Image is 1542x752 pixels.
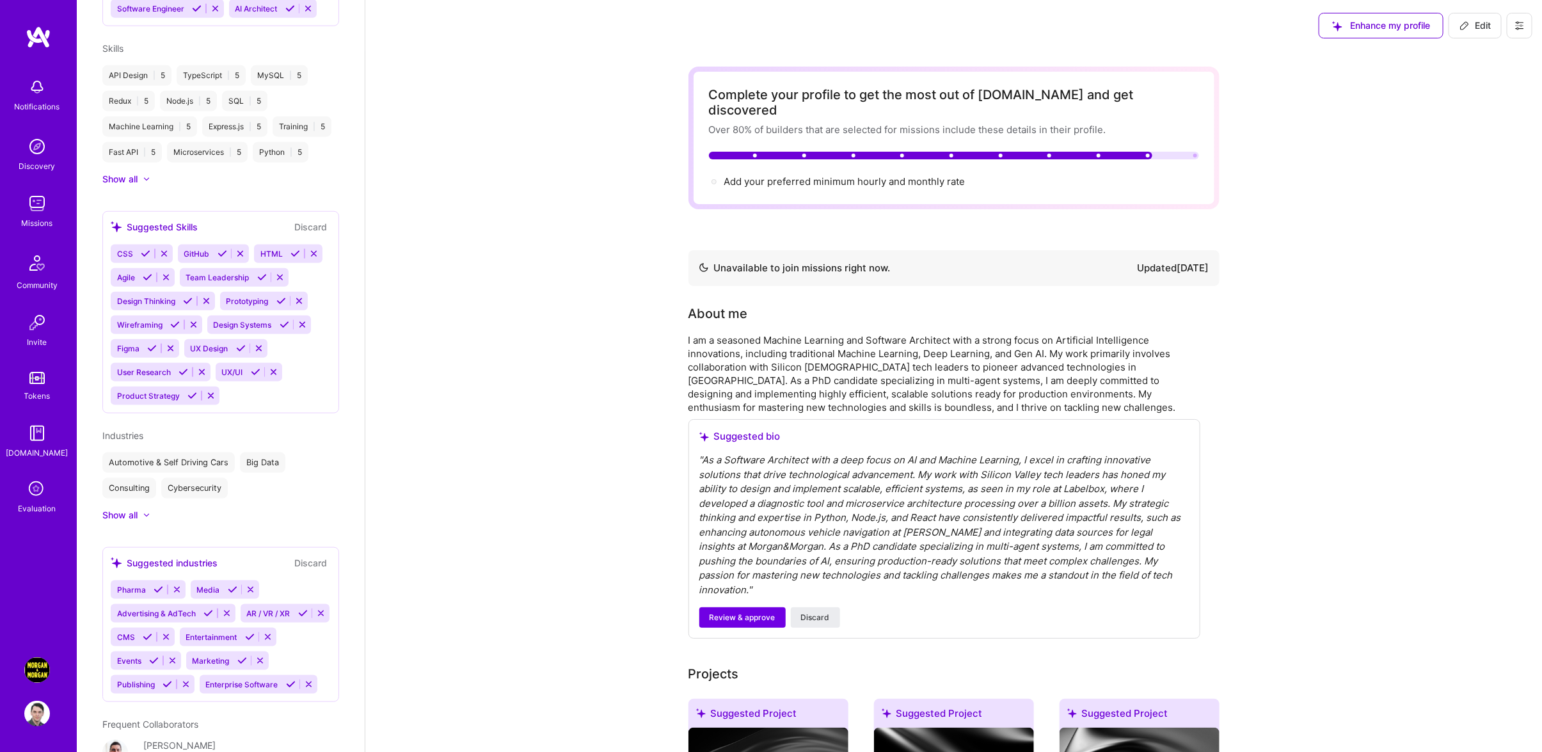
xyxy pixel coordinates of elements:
[189,320,198,330] i: Reject
[198,96,201,106] span: |
[206,680,278,689] span: Enterprise Software
[149,656,159,666] i: Accept
[102,452,235,473] div: Automotive & Self Driving Cars
[285,4,295,13] i: Accept
[709,123,1199,136] div: Over 80% of builders that are selected for missions include these details in their profile.
[699,260,891,276] div: Unavailable to join missions right now.
[1060,699,1220,733] div: Suggested Project
[15,100,60,113] div: Notifications
[709,87,1199,118] div: Complete your profile to get the most out of [DOMAIN_NAME] and get discovered
[161,632,171,642] i: Reject
[117,632,135,642] span: CMS
[240,452,285,473] div: Big Data
[17,278,58,292] div: Community
[117,391,180,401] span: Product Strategy
[177,65,246,86] div: TypeScript 5
[218,249,227,259] i: Accept
[1067,708,1077,718] i: icon SuggestedTeams
[170,320,180,330] i: Accept
[1459,19,1491,32] span: Edit
[699,430,1189,443] div: Suggested bio
[102,91,155,111] div: Redux 5
[102,509,138,522] div: Show all
[724,175,966,188] span: Add your preferred minimum hourly and monthly rate
[117,585,146,595] span: Pharma
[163,680,172,689] i: Accept
[260,249,283,259] span: HTML
[111,556,218,570] div: Suggested industries
[160,91,217,111] div: Node.js 5
[249,122,251,132] span: |
[143,147,146,157] span: |
[255,656,265,666] i: Reject
[263,632,273,642] i: Reject
[222,609,232,618] i: Reject
[253,142,308,163] div: Python 5
[172,585,182,595] i: Reject
[874,699,1034,733] div: Suggested Project
[202,116,267,137] div: Express.js 5
[159,249,169,259] i: Reject
[313,122,315,132] span: |
[304,680,314,689] i: Reject
[181,680,191,689] i: Reject
[276,296,286,306] i: Accept
[280,320,289,330] i: Accept
[699,453,1189,597] div: " As a Software Architect with a deep focus on AI and Machine Learning, I excel in crafting innov...
[147,344,157,353] i: Accept
[21,701,53,726] a: User Avatar
[153,70,155,81] span: |
[24,657,50,683] img: Morgan & Morgan Case Value Prediction Tool
[111,557,122,568] i: icon SuggestedTeams
[710,612,775,623] span: Review & approve
[254,344,264,353] i: Reject
[275,273,285,282] i: Reject
[688,333,1200,414] div: I am a seasoned Machine Learning and Software Architect with a strong focus on Artificial Intelli...
[1319,13,1443,38] button: Enhance my profile
[245,632,255,642] i: Accept
[24,74,50,100] img: bell
[251,367,260,377] i: Accept
[141,249,150,259] i: Accept
[211,4,220,13] i: Reject
[29,372,45,384] img: tokens
[117,680,155,689] span: Publishing
[136,96,139,106] span: |
[102,173,138,186] div: Show all
[22,248,52,278] img: Community
[1332,21,1342,31] i: icon SuggestedTeams
[257,273,267,282] i: Accept
[24,420,50,446] img: guide book
[229,147,232,157] span: |
[102,116,197,137] div: Machine Learning 5
[168,656,177,666] i: Reject
[699,607,786,628] button: Review & approve
[206,391,216,401] i: Reject
[184,249,210,259] span: GitHub
[117,273,135,282] span: Agile
[289,70,292,81] span: |
[143,273,152,282] i: Accept
[102,719,198,730] span: Frequent Collaborators
[102,65,171,86] div: API Design 5
[166,344,175,353] i: Reject
[235,4,278,13] span: AI Architect
[237,656,247,666] i: Accept
[183,296,193,306] i: Accept
[688,304,748,323] div: About me
[791,607,840,628] button: Discard
[235,249,245,259] i: Reject
[298,609,308,618] i: Accept
[688,664,739,684] div: Projects
[24,191,50,216] img: teamwork
[24,389,51,403] div: Tokens
[197,367,207,377] i: Reject
[19,502,56,515] div: Evaluation
[228,585,237,595] i: Accept
[203,609,213,618] i: Accept
[161,478,228,499] div: Cybersecurity
[154,585,163,595] i: Accept
[191,344,228,353] span: UX Design
[273,116,331,137] div: Training 5
[298,320,307,330] i: Reject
